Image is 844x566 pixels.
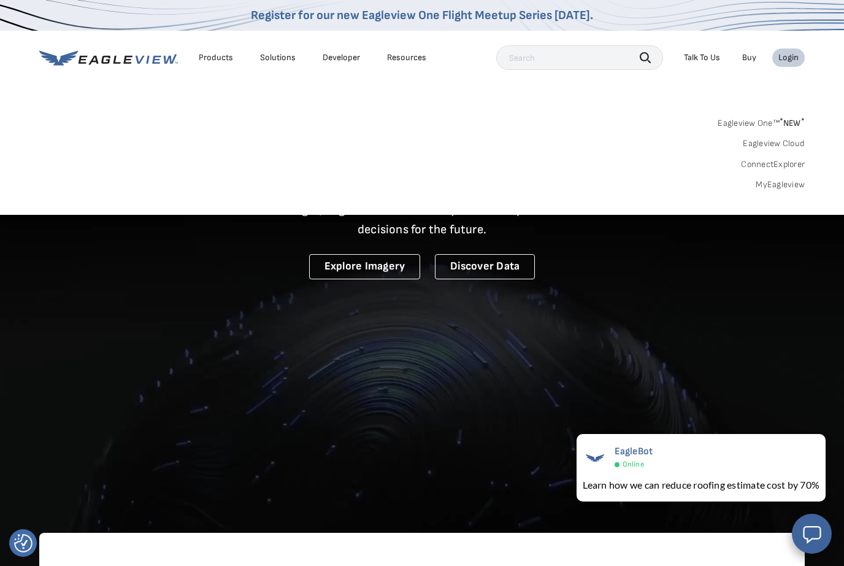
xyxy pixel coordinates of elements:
button: Consent Preferences [14,534,33,552]
a: Eagleview One™*NEW* [718,114,805,128]
a: Register for our new Eagleview One Flight Meetup Series [DATE]. [251,8,593,23]
span: EagleBot [615,446,653,457]
div: Solutions [260,52,296,63]
div: Resources [387,52,426,63]
a: MyEagleview [756,179,805,190]
a: ConnectExplorer [741,159,805,170]
div: Talk To Us [684,52,720,63]
span: Online [623,460,644,469]
a: Developer [323,52,360,63]
img: Revisit consent button [14,534,33,552]
img: EagleBot [583,446,607,470]
button: Open chat window [792,514,832,554]
div: Products [199,52,233,63]
div: Login [778,52,799,63]
input: Search [496,45,663,70]
div: Learn how we can reduce roofing estimate cost by 70% [583,478,819,492]
span: NEW [780,118,805,128]
a: Explore Imagery [309,254,421,279]
a: Discover Data [435,254,535,279]
a: Buy [742,52,756,63]
a: Eagleview Cloud [743,138,805,149]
